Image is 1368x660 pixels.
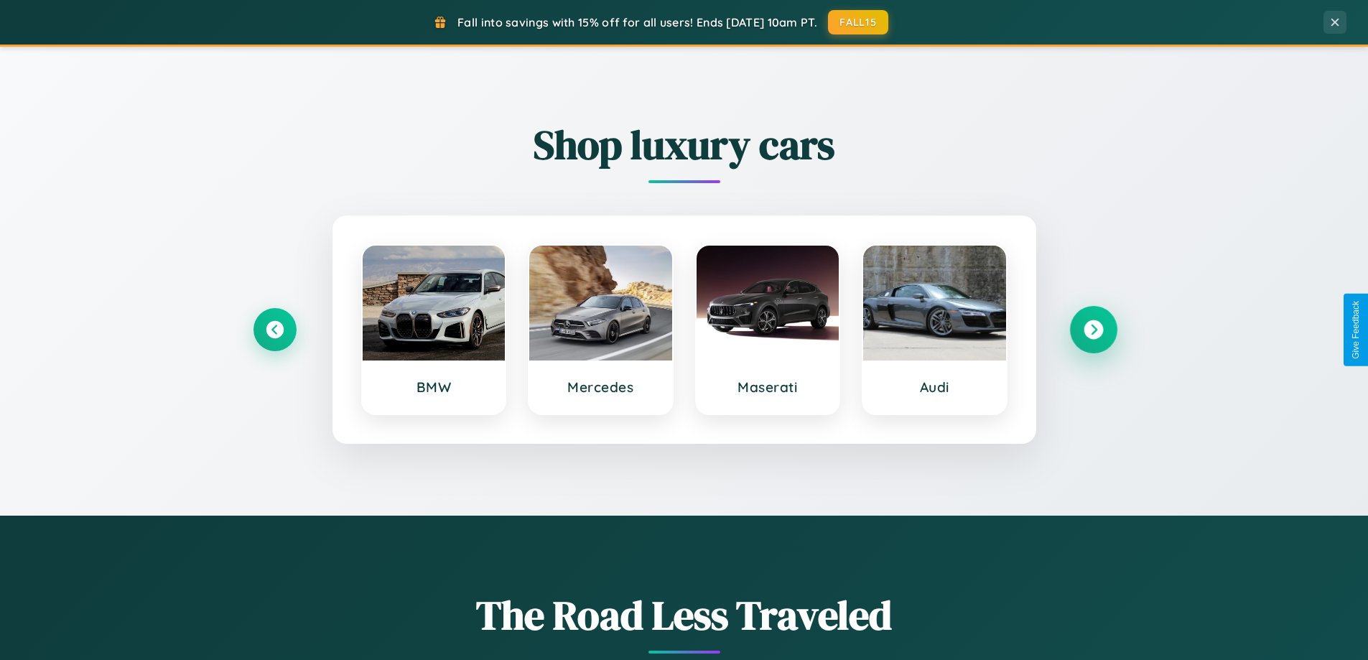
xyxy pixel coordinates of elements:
h3: Mercedes [544,378,658,396]
div: Give Feedback [1351,301,1361,359]
button: FALL15 [828,10,888,34]
h3: Maserati [711,378,825,396]
span: Fall into savings with 15% off for all users! Ends [DATE] 10am PT. [457,15,817,29]
h1: The Road Less Traveled [253,587,1115,643]
h2: Shop luxury cars [253,117,1115,172]
h3: Audi [878,378,992,396]
h3: BMW [377,378,491,396]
